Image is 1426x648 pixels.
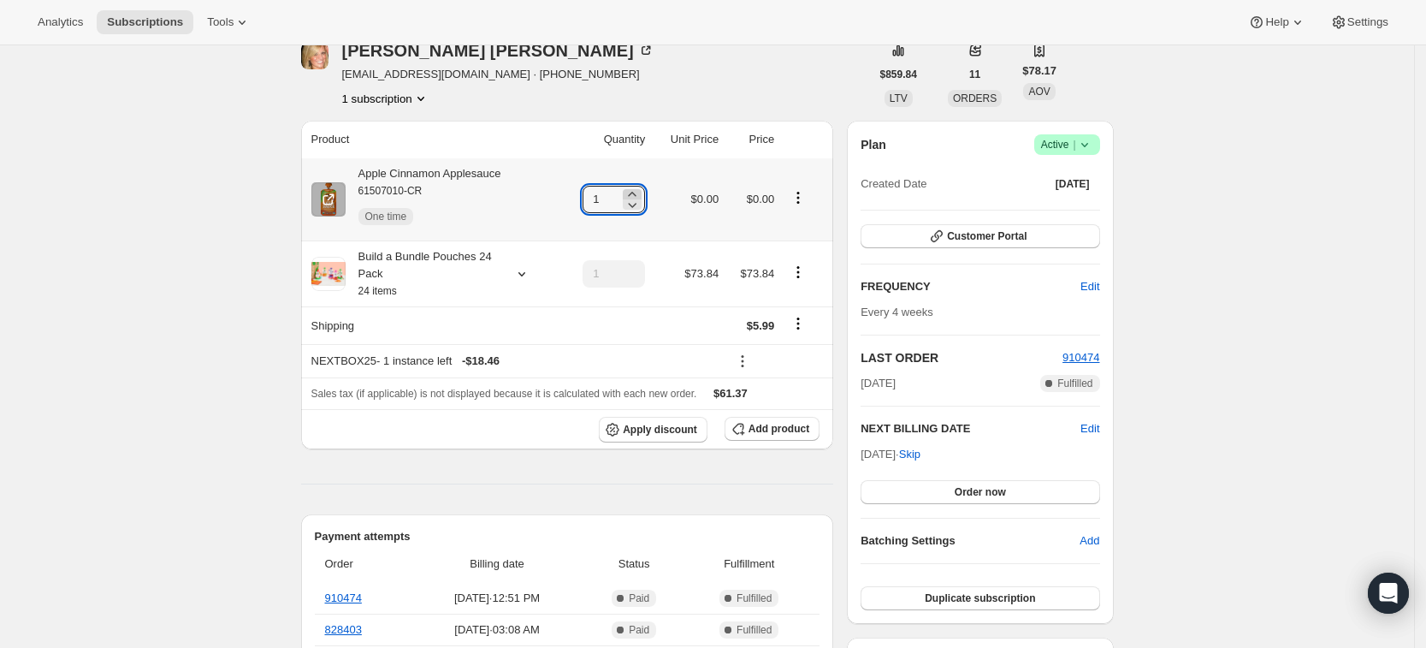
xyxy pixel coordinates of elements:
span: Help [1265,15,1288,29]
span: 11 [969,68,980,81]
img: product img [311,182,346,217]
h2: FREQUENCY [861,278,1080,295]
span: Active [1041,136,1093,153]
small: 24 items [358,285,397,297]
span: Apply discount [623,423,697,437]
h2: LAST ORDER [861,349,1062,366]
a: 910474 [1062,351,1099,364]
span: Paid [629,623,649,637]
div: Build a Bundle Pouches 24 Pack [346,248,500,300]
span: Add [1080,532,1099,550]
div: Apple Cinnamon Applesauce [346,165,501,234]
button: Product actions [784,263,812,282]
span: Analytics [38,15,83,29]
span: ORDERS [953,92,997,104]
a: 828403 [325,623,362,636]
span: | [1073,138,1075,152]
span: Status [589,556,678,573]
span: Customer Portal [947,229,1027,243]
button: Edit [1080,420,1099,437]
span: $0.00 [747,193,775,205]
span: Fulfillment [689,556,809,573]
a: 910474 [325,592,362,604]
span: Sales tax (if applicable) is not displayed because it is calculated with each new order. [311,388,697,400]
button: Analytics [27,10,93,34]
span: Add product [749,422,809,436]
span: Order now [955,485,1006,499]
span: [DATE] · [861,448,920,461]
span: $5.99 [747,319,775,332]
button: Order now [861,480,1099,504]
button: Duplicate subscription [861,586,1099,610]
th: Quantity [559,121,650,158]
button: Product actions [342,90,429,107]
span: Fulfilled [737,592,772,605]
span: $78.17 [1022,62,1056,80]
button: Edit [1070,273,1109,300]
button: $859.84 [870,62,927,86]
span: One time [365,210,407,223]
span: Paid [629,592,649,605]
span: Skip [899,446,920,463]
span: Edit [1080,278,1099,295]
button: Shipping actions [784,314,812,333]
button: [DATE] [1045,172,1100,196]
span: Fulfilled [737,623,772,637]
button: Add [1069,527,1109,555]
span: $73.84 [740,267,774,280]
button: Subscriptions [97,10,193,34]
div: Open Intercom Messenger [1368,573,1409,614]
span: [DATE] [861,375,896,392]
div: NEXTBOX25 - 1 instance left [311,353,719,370]
h2: NEXT BILLING DATE [861,420,1080,437]
span: [DATE] · 12:51 PM [415,590,579,607]
span: - $18.46 [462,353,500,370]
th: Order [315,545,411,583]
h6: Batching Settings [861,532,1080,550]
span: [EMAIL_ADDRESS][DOMAIN_NAME] · [PHONE_NUMBER] [342,66,654,83]
button: Apply discount [599,417,707,443]
th: Shipping [301,306,559,344]
span: Fulfilled [1057,377,1092,390]
span: $859.84 [880,68,917,81]
small: 61507010-CR [358,185,423,197]
span: Created Date [861,175,926,193]
button: Customer Portal [861,224,1099,248]
span: [DATE] · 03:08 AM [415,621,579,639]
h2: Plan [861,136,886,153]
span: Tools [207,15,234,29]
button: 11 [959,62,991,86]
button: Settings [1320,10,1399,34]
span: [DATE] [1056,177,1090,191]
button: Add product [725,417,820,441]
button: 910474 [1062,349,1099,366]
span: Settings [1347,15,1388,29]
span: $73.84 [684,267,719,280]
span: Every 4 weeks [861,306,933,318]
h2: Payment attempts [315,528,820,545]
button: Tools [197,10,261,34]
span: Subscriptions [107,15,183,29]
span: LTV [890,92,908,104]
div: [PERSON_NAME] [PERSON_NAME] [342,42,654,59]
button: Help [1238,10,1316,34]
th: Product [301,121,559,158]
th: Price [724,121,779,158]
th: Unit Price [650,121,724,158]
span: Billing date [415,556,579,573]
button: Product actions [784,188,812,207]
span: $0.00 [691,193,719,205]
span: Ashley Weaver [301,42,328,69]
button: Skip [889,441,931,468]
span: Duplicate subscription [925,592,1035,605]
span: AOV [1028,86,1050,98]
span: $61.37 [713,387,748,400]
